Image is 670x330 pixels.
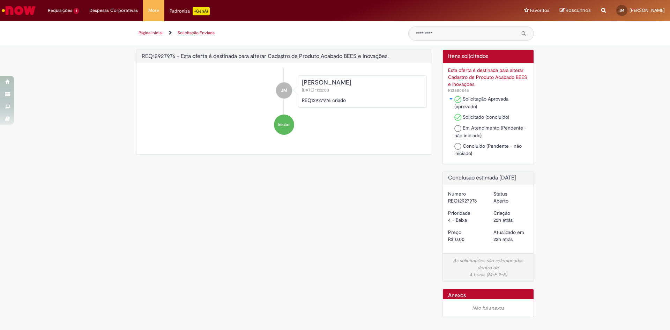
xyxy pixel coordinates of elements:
span: R13580845 [448,88,469,93]
a: Solicitação Enviada [178,30,215,36]
div: [PERSON_NAME] [302,79,423,86]
label: Preço [448,229,461,236]
img: Em Atendimento (Pendente - não iniciado) [454,125,461,132]
button: Solicitado Alternar a exibição do estado da fase para Alterar Cadastro de Produto Acabado [448,95,454,102]
p: REQ12927976 criado [302,97,423,104]
span: Número [448,88,469,93]
span: More [148,7,159,14]
label: Criação [493,210,510,217]
span: Iniciar [278,122,290,128]
div: Esta oferta é destinada para alterar Cadastro de Produto Acabado BEES e Inovações. [448,67,529,88]
h2: Anexos [448,293,466,299]
div: JARED MORAIS [276,82,292,98]
h2: Itens solicitados [448,53,529,60]
span: Despesas Corporativas [89,7,138,14]
a: Rascunhos [560,7,591,14]
p: +GenAi [193,7,210,15]
ul: Histórico de tíquete [142,68,426,142]
span: Concluído (Pendente - não iniciado) [454,143,522,157]
img: Expandir o estado da solicitação [448,97,454,101]
ul: Trilhas de página [136,27,398,39]
span: Favoritos [530,7,549,14]
a: Página inicial [139,30,163,36]
span: [DATE] 11:22:00 [302,87,330,93]
div: REQ12927976 [448,197,483,204]
img: Solicitação Aprovada (aprovado) [454,96,461,103]
span: Solicitado (concluído) [463,114,509,120]
a: Esta oferta é destinada para alterar Cadastro de Produto Acabado BEES e Inovações. R13580845 [448,67,529,94]
em: Não há anexos [472,305,504,311]
div: 30/09/2025 11:22:01 [493,236,528,243]
span: Rascunhos [566,7,591,14]
span: 22h atrás [493,236,513,242]
div: 4 - Baixa [448,217,483,223]
span: JM [619,8,624,13]
div: 30/09/2025 11:22:00 [493,217,528,223]
img: ServiceNow [1,3,37,17]
label: Prioridade [448,210,470,217]
span: Solicitação Aprovada (aprovado) [454,96,508,110]
span: 22h atrás [493,217,513,223]
h2: REQ12927976 - Esta oferta é destinada para alterar Cadastro de Produto Acabado BEES e Inovações. ... [142,53,389,60]
span: [PERSON_NAME] [630,7,665,13]
label: Atualizado em [493,229,524,236]
img: Concluído (Pendente - não iniciado) [454,143,461,150]
img: Solicitado (concluído) [454,114,461,121]
span: 1 [74,8,79,14]
label: Status [493,190,507,197]
span: Em Atendimento (Pendente - não iniciado) [454,125,527,139]
div: R$ 0,00 [448,236,483,243]
div: As solicitações são selecionadas dentro de 4 horas (M-F 9-5) [448,257,529,278]
div: Padroniza [170,7,210,15]
span: JM [281,82,287,99]
label: Número [448,190,466,197]
div: Aberto [493,197,528,204]
span: Requisições [48,7,72,14]
h2: Conclusão estimada [DATE] [448,175,529,181]
li: JARED MORAIS [142,75,426,108]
